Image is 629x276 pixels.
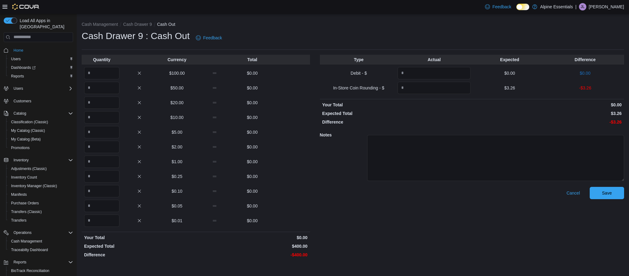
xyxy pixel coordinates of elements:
[322,119,471,125] p: Difference
[11,218,26,223] span: Transfers
[9,217,29,224] a: Transfers
[398,82,471,94] input: Quantity
[235,173,270,179] p: $0.00
[6,63,76,72] a: Dashboards
[84,235,195,241] p: Your Total
[84,170,119,183] input: Quantity
[6,237,76,246] button: Cash Management
[197,235,308,241] p: $0.00
[9,55,23,63] a: Users
[590,187,624,199] button: Save
[322,85,395,91] p: In-Store Coin Rounding - $
[9,165,73,172] span: Adjustments (Classic)
[159,173,195,179] p: $0.25
[9,267,73,274] span: BioTrack Reconciliation
[6,246,76,254] button: Traceabilty Dashboard
[473,110,622,116] p: $3.26
[12,4,40,10] img: Cova
[9,238,45,245] a: Cash Management
[159,129,195,135] p: $5.00
[6,207,76,216] button: Transfers (Classic)
[123,22,152,27] button: Cash Drawer 9
[9,127,48,134] a: My Catalog (Classic)
[14,111,26,116] span: Catalog
[1,258,76,266] button: Reports
[157,22,175,27] button: Cash Out
[11,57,21,61] span: Users
[17,18,73,30] span: Load All Apps in [GEOGRAPHIC_DATA]
[159,85,195,91] p: $50.00
[9,246,73,254] span: Traceabilty Dashboard
[9,199,73,207] span: Purchase Orders
[1,46,76,55] button: Home
[11,65,36,70] span: Dashboards
[159,114,195,120] p: $10.00
[11,137,41,142] span: My Catalog (Beta)
[159,144,195,150] p: $2.00
[579,3,586,10] div: Jaz Lorentzen
[549,70,622,76] p: $0.00
[84,200,119,212] input: Quantity
[11,85,73,92] span: Users
[11,47,26,54] a: Home
[193,32,224,44] a: Feedback
[589,3,624,10] p: [PERSON_NAME]
[322,57,395,63] p: Type
[6,135,76,144] button: My Catalog (Beta)
[11,209,42,214] span: Transfers (Classic)
[235,85,270,91] p: $0.00
[6,266,76,275] button: BioTrack Reconciliation
[566,190,580,196] span: Cancel
[11,97,73,105] span: Customers
[84,185,119,197] input: Quantity
[11,247,48,252] span: Traceabilty Dashboard
[82,21,624,29] nav: An example of EuiBreadcrumbs
[9,73,73,80] span: Reports
[473,102,622,108] p: $0.00
[14,260,26,265] span: Reports
[14,230,32,235] span: Operations
[516,4,529,10] input: Dark Mode
[159,188,195,194] p: $0.10
[84,252,195,258] p: Difference
[11,268,49,273] span: BioTrack Reconciliation
[9,64,73,71] span: Dashboards
[602,190,612,196] span: Save
[82,22,118,27] button: Cash Management
[11,258,29,266] button: Reports
[6,199,76,207] button: Purchase Orders
[235,114,270,120] p: $0.00
[398,67,471,79] input: Quantity
[9,208,73,215] span: Transfers (Classic)
[9,246,50,254] a: Traceabilty Dashboard
[483,1,514,13] a: Feedback
[11,97,34,105] a: Customers
[1,84,76,93] button: Users
[9,165,49,172] a: Adjustments (Classic)
[11,120,48,124] span: Classification (Classic)
[159,159,195,165] p: $1.00
[6,164,76,173] button: Adjustments (Classic)
[235,129,270,135] p: $0.00
[322,102,471,108] p: Your Total
[9,191,29,198] a: Manifests
[11,74,24,79] span: Reports
[14,48,23,53] span: Home
[11,156,73,164] span: Inventory
[197,252,308,258] p: -$400.00
[473,70,546,76] p: $0.00
[235,100,270,106] p: $0.00
[9,174,40,181] a: Inventory Count
[14,86,23,91] span: Users
[11,156,31,164] button: Inventory
[159,70,195,76] p: $100.00
[9,191,73,198] span: Manifests
[203,35,222,41] span: Feedback
[9,182,60,190] a: Inventory Manager (Classic)
[11,46,73,54] span: Home
[6,118,76,126] button: Classification (Classic)
[84,97,119,109] input: Quantity
[540,3,573,10] p: Alpine Essentials
[1,156,76,164] button: Inventory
